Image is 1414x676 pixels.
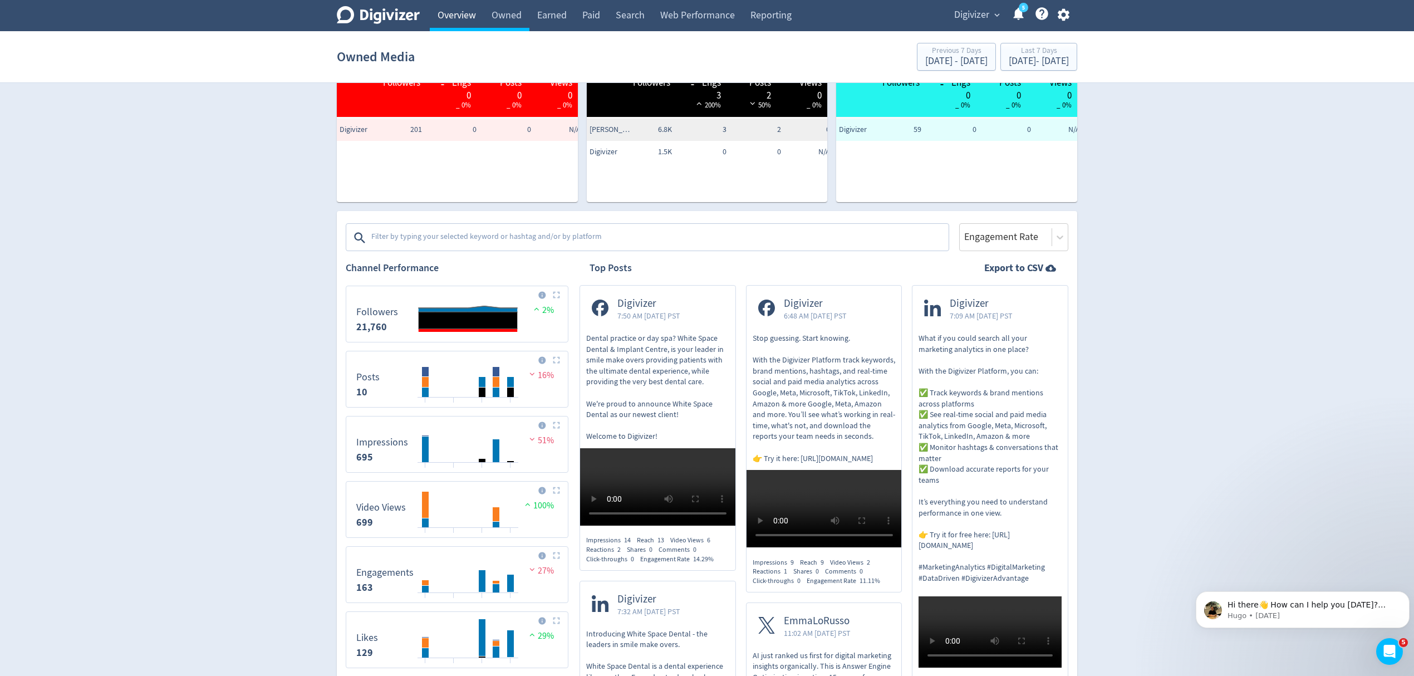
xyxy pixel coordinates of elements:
[419,467,432,474] text: 18/09
[447,401,460,409] text: 20/09
[860,576,880,585] span: 11.11%
[839,124,883,135] span: Digivizer
[475,401,489,409] text: 22/09
[753,567,793,576] div: Reactions
[670,536,716,545] div: Video Views
[620,141,675,163] td: 1.5K
[657,536,664,545] span: 13
[617,297,680,310] span: Digivizer
[816,567,819,576] span: 0
[504,662,517,670] text: 24/09
[447,597,460,605] text: 20/09
[356,581,373,594] strong: 163
[867,558,870,567] span: 2
[1399,638,1408,647] span: 5
[1057,100,1072,110] span: _ 0%
[807,100,822,110] span: _ 0%
[950,310,1013,321] span: 7:09 AM [DATE] PST
[784,615,851,628] span: EmmaLoRusso
[586,555,640,564] div: Click-throughs
[1376,638,1403,665] iframe: Intercom live chat
[522,500,554,511] span: 100%
[553,617,560,624] img: Placeholder
[527,435,554,446] span: 51%
[351,551,563,598] svg: Engagements 163
[693,545,696,554] span: 0
[419,597,432,605] text: 18/09
[356,631,378,644] dt: Likes
[782,89,822,98] div: 0
[753,576,807,586] div: Click-throughs
[475,532,489,540] text: 22/09
[504,532,517,540] text: 24/09
[590,261,632,275] h2: Top Posts
[1000,43,1077,71] button: Last 7 Days[DATE]- [DATE]
[925,56,988,66] div: [DATE] - [DATE]
[586,536,637,545] div: Impressions
[475,467,489,474] text: 22/09
[784,141,838,163] td: N/A
[1009,47,1069,56] div: Last 7 Days
[475,597,489,605] text: 22/09
[504,597,517,605] text: 24/09
[694,99,705,107] img: positive-performance-white.svg
[553,552,560,559] img: Placeholder
[356,450,373,464] strong: 695
[527,630,538,639] img: positive-performance.svg
[580,286,735,529] a: Digivizer7:50 AM [DATE] PSTDental practice or day spa? White Space Dental & Implant Centre, is yo...
[447,662,460,670] text: 20/09
[531,305,554,316] span: 2%
[553,487,560,494] img: Placeholder
[659,545,703,555] div: Comments
[931,89,970,98] div: 0
[1191,568,1414,646] iframe: Intercom notifications message
[950,297,1013,310] span: Digivizer
[425,119,479,141] td: 0
[419,401,432,409] text: 18/09
[693,555,714,564] span: 14.29%
[784,119,838,141] td: 0
[534,119,588,141] td: N/A
[370,119,425,141] td: 201
[431,89,471,98] div: 0
[356,385,367,399] strong: 10
[356,306,398,319] dt: Followers
[825,567,869,576] div: Comments
[351,421,563,468] svg: Impressions 695
[681,89,721,98] div: 3
[637,536,670,545] div: Reach
[419,662,432,670] text: 18/09
[747,286,902,551] a: Digivizer6:48 AM [DATE] PSTStop guessing. Start knowing. With the Digivizer Platform track keywor...
[1034,119,1088,141] td: N/A
[791,558,794,567] span: 9
[475,662,489,670] text: 22/09
[649,545,652,554] span: 0
[992,10,1002,20] span: expand_more
[617,310,680,321] span: 7:50 AM [DATE] PST
[351,616,563,663] svg: Likes 129
[617,545,621,554] span: 2
[507,100,522,110] span: _ 0%
[753,333,896,464] p: Stop guessing. Start knowing. With the Digivizer Platform track keywords, brand mentions, hashtag...
[694,100,721,110] span: 200%
[950,6,1003,24] button: Digivizer
[1009,56,1069,66] div: [DATE] - [DATE]
[919,333,1062,584] p: What if you could search all your marketing analytics in one place? With the Digivizer Platform, ...
[1022,4,1025,12] text: 5
[729,119,784,141] td: 2
[356,646,373,659] strong: 129
[793,567,825,576] div: Shares
[797,576,801,585] span: 0
[729,141,784,163] td: 0
[447,467,460,474] text: 20/09
[707,536,710,545] span: 6
[447,532,460,540] text: 20/09
[419,532,432,540] text: 18/09
[955,100,970,110] span: _ 0%
[784,297,847,310] span: Digivizer
[836,41,1077,202] table: customized table
[984,261,1043,275] strong: Export to CSV
[356,320,387,334] strong: 21,760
